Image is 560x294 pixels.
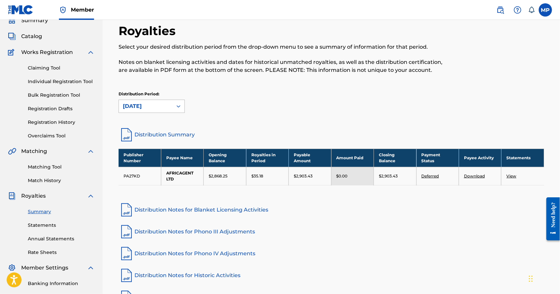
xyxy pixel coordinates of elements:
th: Closing Balance [374,149,416,167]
div: Notifications [528,7,535,13]
td: PA27KD [119,167,161,185]
p: $2,903.43 [379,173,398,179]
img: help [514,6,522,14]
img: pdf [119,268,134,283]
a: Banking Information [28,280,95,287]
th: Opening Balance [204,149,246,167]
a: View [506,173,516,178]
img: pdf [119,246,134,262]
a: Distribution Notes for Phono III Adjustments [119,224,544,240]
p: $0.00 [336,173,348,179]
p: Notes on blanket licensing activities and dates for historical unmatched royalties, as well as th... [119,58,446,74]
div: Help [511,3,524,17]
img: Works Registration [8,48,17,56]
p: $2,903.43 [294,173,313,179]
a: Statements [28,222,95,229]
a: Registration History [28,119,95,126]
img: MLC Logo [8,5,33,15]
img: pdf [119,224,134,240]
img: expand [87,48,95,56]
span: Works Registration [21,48,73,56]
img: pdf [119,202,134,218]
img: Royalties [8,192,16,200]
img: expand [87,264,95,272]
img: Summary [8,17,16,24]
span: Member Settings [21,264,68,272]
a: Distribution Summary [119,127,544,143]
a: Download [464,173,485,178]
a: Annual Statements [28,235,95,242]
a: Summary [28,208,95,215]
p: Distribution Period: [119,91,185,97]
a: Deferred [422,173,439,178]
th: Statements [501,149,544,167]
a: Distribution Notes for Blanket Licensing Activities [119,202,544,218]
img: expand [87,147,95,155]
a: SummarySummary [8,17,48,24]
th: Royalties in Period [246,149,288,167]
a: Distribution Notes for Phono IV Adjustments [119,246,544,262]
span: Member [71,6,94,14]
a: Claiming Tool [28,65,95,72]
p: Select your desired distribution period from the drop-down menu to see a summary of information f... [119,43,446,51]
th: Publisher Number [119,149,161,167]
img: Matching [8,147,16,155]
img: expand [87,192,95,200]
a: Overclaims Tool [28,132,95,139]
img: Member Settings [8,264,16,272]
img: Catalog [8,32,16,40]
th: Payee Name [161,149,203,167]
p: $35.18 [251,173,263,179]
img: Top Rightsholder [59,6,67,14]
a: Individual Registration Tool [28,78,95,85]
a: Match History [28,177,95,184]
th: Payable Amount [289,149,331,167]
span: Royalties [21,192,46,200]
a: Rate Sheets [28,249,95,256]
span: Catalog [21,32,42,40]
th: Payment Status [416,149,459,167]
p: $2,868.25 [209,173,228,179]
div: Drag [529,269,533,289]
span: Matching [21,147,47,155]
iframe: Resource Center [541,192,560,246]
div: User Menu [539,3,552,17]
h2: Royalties [119,24,179,38]
a: Matching Tool [28,164,95,171]
a: Public Search [494,3,507,17]
th: Payee Activity [459,149,501,167]
iframe: Chat Widget [527,262,560,294]
img: search [496,6,504,14]
span: Summary [21,17,48,24]
a: Registration Drafts [28,105,95,112]
a: Bulk Registration Tool [28,92,95,99]
th: Amount Paid [331,149,374,167]
div: [DATE] [123,102,169,110]
td: AFRICAGENT LTD [161,167,203,185]
img: distribution-summary-pdf [119,127,134,143]
a: Distribution Notes for Historic Activities [119,268,544,283]
a: CatalogCatalog [8,32,42,40]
